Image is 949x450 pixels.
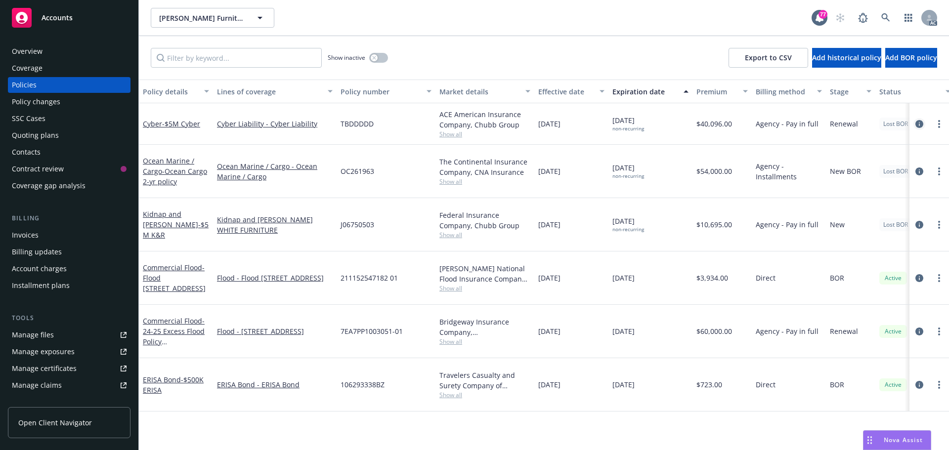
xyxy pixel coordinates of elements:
a: Cyber Liability - Cyber Liability [217,119,333,129]
div: Policies [12,77,37,93]
span: J06750503 [341,219,374,230]
div: Policy details [143,86,198,97]
span: Show all [439,130,530,138]
div: Effective date [538,86,594,97]
div: ACE American Insurance Company, Chubb Group [439,109,530,130]
a: circleInformation [913,272,925,284]
span: [DATE] [538,166,561,176]
span: $40,096.00 [696,119,732,129]
div: Bridgeway Insurance Company, [GEOGRAPHIC_DATA] Re, CRC Group [439,317,530,337]
div: Drag to move [863,431,876,450]
span: Show all [439,391,530,399]
button: Expiration date [608,80,692,103]
span: [DATE] [538,273,561,283]
a: Account charges [8,261,130,277]
span: Agency - Pay in full [756,219,819,230]
a: Contacts [8,144,130,160]
span: Lost BOR [883,220,908,229]
div: Expiration date [612,86,678,97]
div: Manage files [12,327,54,343]
span: Lost BOR [883,120,908,128]
a: circleInformation [913,118,925,130]
a: Overview [8,43,130,59]
a: more [933,326,945,337]
div: The Continental Insurance Company, CNA Insurance [439,157,530,177]
span: - Ocean Cargo 2-yr policy [143,166,207,186]
span: Lost BOR [883,167,908,176]
div: Coverage [12,60,43,76]
a: Kidnap and [PERSON_NAME] WHITE FURNITURE [217,214,333,235]
button: Export to CSV [729,48,808,68]
a: Invoices [8,227,130,243]
a: Coverage gap analysis [8,178,130,194]
span: Show all [439,177,530,186]
a: circleInformation [913,379,925,391]
div: Manage BORs [12,394,58,410]
a: Report a Bug [853,8,873,28]
a: Manage certificates [8,361,130,376]
span: Agency - Pay in full [756,119,819,129]
span: $723.00 [696,379,722,390]
a: Cyber [143,119,200,128]
span: Active [883,380,903,389]
a: Policy changes [8,94,130,110]
button: Stage [826,80,875,103]
span: Export to CSV [745,53,792,62]
span: Show inactive [328,53,365,62]
span: - $500K ERISA [143,375,204,395]
span: OC261963 [341,166,374,176]
span: TBDDDDD [341,119,374,129]
div: Contract review [12,161,64,177]
button: Nova Assist [863,430,931,450]
span: [PERSON_NAME] Furniture Co. [159,13,245,23]
span: Active [883,274,903,283]
a: more [933,165,945,177]
div: Stage [830,86,861,97]
div: Manage exposures [12,344,75,360]
span: Add historical policy [812,53,881,62]
span: Nova Assist [884,436,923,444]
button: Lines of coverage [213,80,337,103]
span: $54,000.00 [696,166,732,176]
span: New BOR [830,166,861,176]
div: Manage certificates [12,361,77,376]
div: Market details [439,86,519,97]
span: Renewal [830,119,858,129]
a: Manage exposures [8,344,130,360]
a: more [933,379,945,391]
a: Switch app [899,8,918,28]
a: more [933,118,945,130]
button: Add historical policy [812,48,881,68]
a: Ocean Marine / Cargo - Ocean Marine / Cargo [217,161,333,182]
span: Accounts [42,14,73,22]
button: Market details [435,80,534,103]
span: [DATE] [612,273,635,283]
a: Commercial Flood [143,316,206,357]
div: Coverage gap analysis [12,178,86,194]
div: non-recurring [612,125,644,132]
span: - $5M Cyber [162,119,200,128]
span: Direct [756,273,776,283]
a: Ocean Marine / Cargo [143,156,207,186]
a: Commercial Flood [143,263,206,293]
a: Search [876,8,896,28]
span: 106293338BZ [341,379,385,390]
a: Flood - [STREET_ADDRESS] [217,326,333,336]
button: Add BOR policy [885,48,937,68]
a: Flood - Flood [STREET_ADDRESS] [217,273,333,283]
a: Quoting plans [8,127,130,143]
span: - $5M K&R [143,220,209,240]
span: Add BOR policy [885,53,937,62]
div: Overview [12,43,43,59]
div: Contacts [12,144,41,160]
div: Policy number [341,86,421,97]
span: [DATE] [612,163,644,179]
div: Billing updates [12,244,62,260]
span: [DATE] [538,219,561,230]
button: Policy number [337,80,435,103]
div: Federal Insurance Company, Chubb Group [439,210,530,231]
button: Premium [692,80,752,103]
span: Agency - Pay in full [756,326,819,336]
a: circleInformation [913,326,925,337]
